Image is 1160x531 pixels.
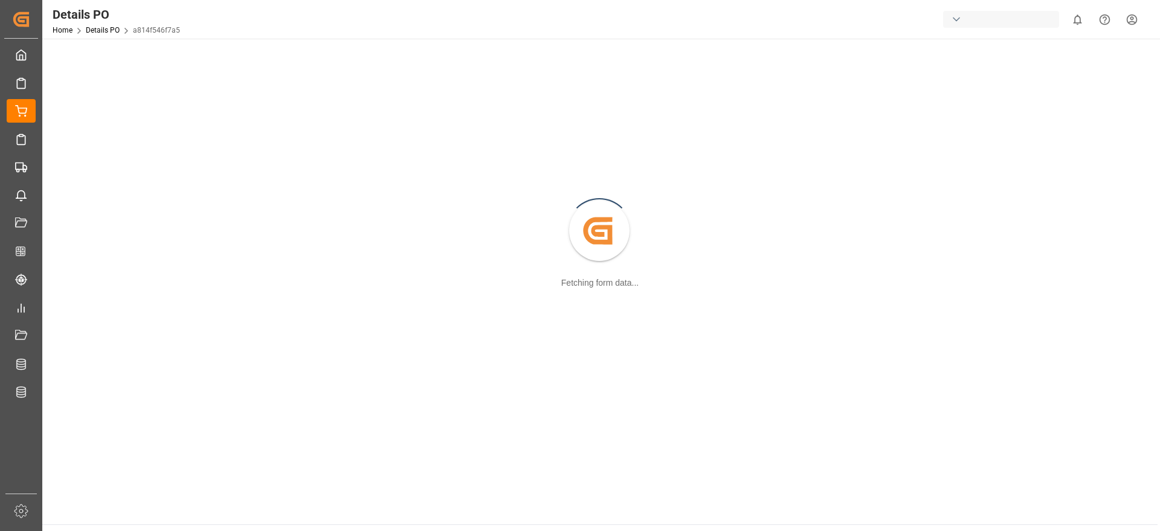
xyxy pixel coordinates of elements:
[561,277,639,289] div: Fetching form data...
[53,5,180,24] div: Details PO
[1091,6,1118,33] button: Help Center
[53,26,72,34] a: Home
[1064,6,1091,33] button: show 0 new notifications
[86,26,120,34] a: Details PO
